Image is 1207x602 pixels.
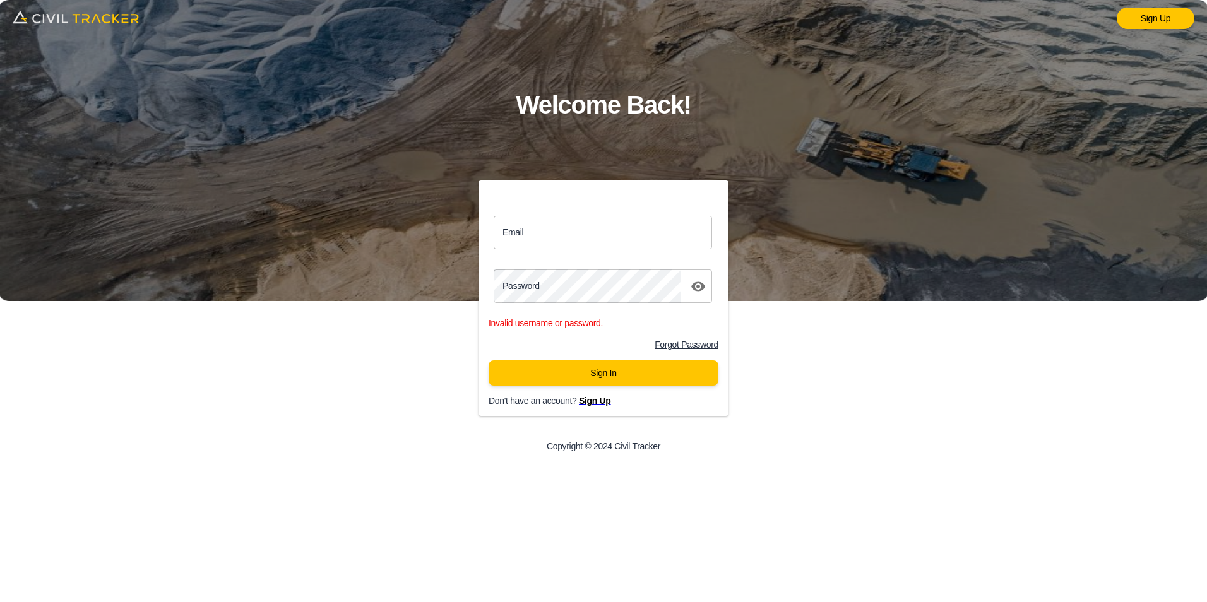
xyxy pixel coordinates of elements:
[489,318,718,328] p: Invalid username or password.
[686,274,711,299] button: toggle password visibility
[489,360,718,386] button: Sign In
[655,339,718,350] a: Forgot Password
[579,396,611,406] a: Sign Up
[547,441,660,451] p: Copyright © 2024 Civil Tracker
[13,6,139,28] img: logo
[1117,8,1194,29] a: Sign Up
[489,396,739,406] p: Don't have an account?
[494,216,712,249] input: email
[516,85,691,126] h1: Welcome Back!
